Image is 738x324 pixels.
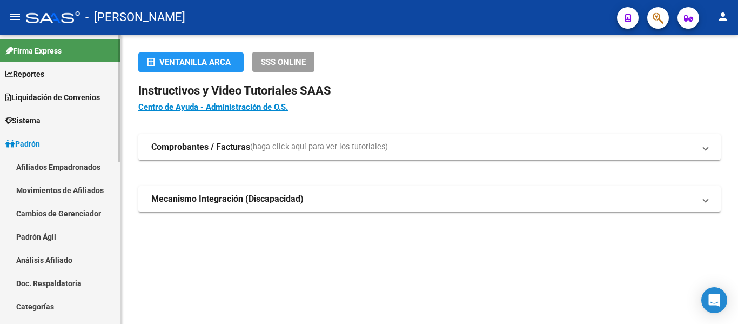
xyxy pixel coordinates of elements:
[701,287,727,313] div: Open Intercom Messenger
[5,45,62,57] span: Firma Express
[252,52,314,72] button: SSS ONLINE
[138,186,721,212] mat-expansion-panel-header: Mecanismo Integración (Discapacidad)
[5,115,41,127] span: Sistema
[138,81,721,101] h2: Instructivos y Video Tutoriales SAAS
[5,68,44,80] span: Reportes
[716,10,729,23] mat-icon: person
[5,138,40,150] span: Padrón
[147,52,235,72] div: Ventanilla ARCA
[9,10,22,23] mat-icon: menu
[151,141,250,153] strong: Comprobantes / Facturas
[85,5,185,29] span: - [PERSON_NAME]
[5,91,100,103] span: Liquidación de Convenios
[151,193,304,205] strong: Mecanismo Integración (Discapacidad)
[138,52,244,72] button: Ventanilla ARCA
[250,141,388,153] span: (haga click aquí para ver los tutoriales)
[138,102,288,112] a: Centro de Ayuda - Administración de O.S.
[261,57,306,67] span: SSS ONLINE
[138,134,721,160] mat-expansion-panel-header: Comprobantes / Facturas(haga click aquí para ver los tutoriales)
